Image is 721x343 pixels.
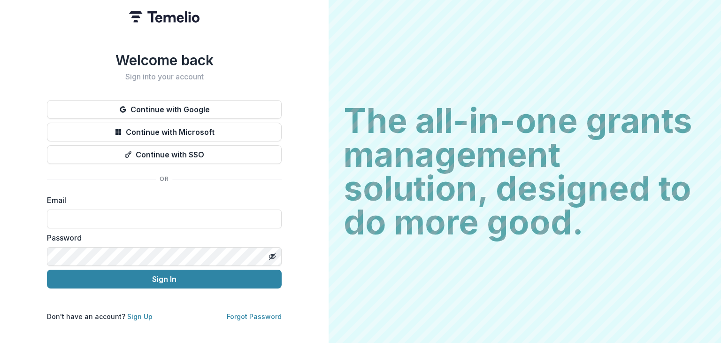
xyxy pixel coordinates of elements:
h1: Welcome back [47,52,282,69]
h2: Sign into your account [47,72,282,81]
label: Password [47,232,276,243]
button: Continue with Microsoft [47,123,282,141]
img: Temelio [129,11,199,23]
button: Toggle password visibility [265,249,280,264]
button: Sign In [47,270,282,288]
label: Email [47,195,276,206]
a: Sign Up [127,312,153,320]
a: Forgot Password [227,312,282,320]
button: Continue with Google [47,100,282,119]
button: Continue with SSO [47,145,282,164]
p: Don't have an account? [47,312,153,321]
